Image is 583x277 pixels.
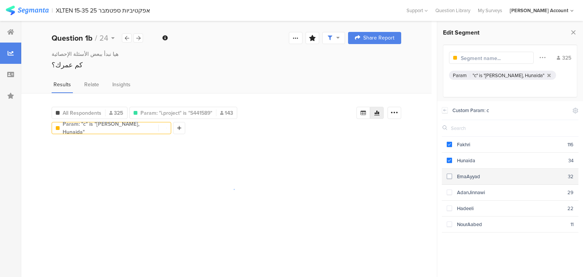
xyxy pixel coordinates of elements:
[6,6,49,15] img: segmanta logo
[99,32,108,44] span: 24
[443,28,479,37] span: Edit Segment
[474,7,506,14] a: My Surveys
[52,50,401,58] div: هيا نبدأ ببعض الأسئلة الإحصائية
[95,32,97,44] span: /
[570,221,574,228] div: 11
[84,81,99,89] span: Relate
[52,6,53,15] div: |
[453,72,467,79] div: Param
[407,5,428,16] div: Support
[557,54,571,62] div: 325
[452,221,570,228] div: NourAabed
[452,173,568,180] div: EmaAyyad
[452,205,567,212] div: Hadeeli
[140,109,212,117] span: Param: "i.project" is "S441589"
[452,107,568,114] div: Custom Param: c
[567,205,574,212] div: 22
[220,109,233,117] span: 143
[510,7,568,14] div: [PERSON_NAME] Account
[363,35,394,41] span: Share Report
[63,120,154,136] span: Param: "c" is "[PERSON_NAME], Hunaida"
[52,60,401,70] div: كم عمرك؟
[461,54,527,62] input: Segment name...
[112,81,131,89] span: Insights
[567,141,574,148] div: 116
[452,141,567,148] div: Fakhri
[109,109,123,117] span: 325
[56,7,150,14] div: XLTEN 15-35 אפקטיביות ספטמבר 25
[54,81,71,89] span: Results
[568,173,574,180] div: 32
[473,72,544,79] div: "c" is "[PERSON_NAME], Hunaida"
[567,189,574,196] div: 29
[452,157,568,164] div: Hunaida
[63,109,101,117] span: All Respondents
[452,189,567,196] div: AdanJinnawi
[432,7,474,14] a: Question Library
[451,125,511,132] input: Search
[52,32,93,44] b: Question 1b
[568,157,574,164] div: 34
